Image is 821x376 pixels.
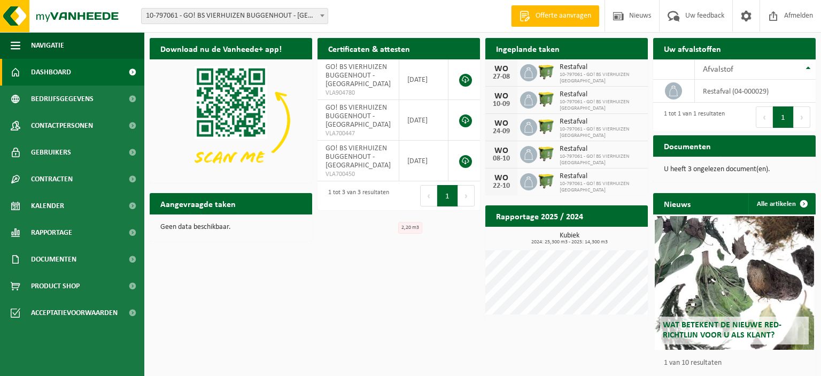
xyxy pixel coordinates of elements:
span: GO! BS VIERHUIZEN BUGGENHOUT - [GEOGRAPHIC_DATA] [326,104,391,129]
div: 1 tot 1 van 1 resultaten [659,105,725,129]
h2: Nieuws [653,193,701,214]
div: 22-10 [491,182,512,190]
span: GO! BS VIERHUIZEN BUGGENHOUT - [GEOGRAPHIC_DATA] [326,144,391,170]
button: Next [458,185,475,206]
span: Restafval [560,63,642,72]
span: VLA904780 [326,89,391,97]
span: 2024: 25,300 m3 - 2025: 14,300 m3 [491,240,648,245]
span: Afvalstof [703,65,733,74]
h2: Documenten [653,135,722,156]
span: Navigatie [31,32,64,59]
div: WO [491,147,512,155]
div: WO [491,174,512,182]
span: Contactpersonen [31,112,93,139]
span: Restafval [560,172,642,181]
p: Geen data beschikbaar. [160,224,301,231]
span: Rapportage [31,219,72,246]
td: restafval (04-000029) [695,80,816,103]
span: 10-797061 - GO! BS VIERHUIZEN [GEOGRAPHIC_DATA] [560,154,642,166]
span: 10-797061 - GO! BS VIERHUIZEN [GEOGRAPHIC_DATA] [560,72,642,85]
a: Wat betekent de nieuwe RED-richtlijn voor u als klant? [655,216,814,350]
a: Alle artikelen [748,193,815,214]
span: GO! BS VIERHUIZEN BUGGENHOUT - [GEOGRAPHIC_DATA] [326,63,391,88]
img: WB-1100-HPE-GN-51 [537,90,555,108]
button: Next [794,106,810,128]
span: VLA700447 [326,129,391,138]
img: WB-1100-HPE-GN-51 [537,144,555,163]
span: 10-797061 - GO! BS VIERHUIZEN BUGGENHOUT - BUGGENHOUT [141,8,328,24]
h3: Kubiek [491,232,648,245]
h2: Certificaten & attesten [317,38,421,59]
h2: Ingeplande taken [485,38,570,59]
div: 08-10 [491,155,512,163]
span: Contracten [31,166,73,193]
button: Previous [756,106,773,128]
span: Wat betekent de nieuwe RED-richtlijn voor u als klant? [663,321,781,340]
a: Offerte aanvragen [511,5,599,27]
span: Restafval [560,145,642,154]
span: Product Shop [31,273,80,300]
div: 27-08 [491,73,512,81]
button: Previous [420,185,437,206]
span: 10-797061 - GO! BS VIERHUIZEN BUGGENHOUT - BUGGENHOUT [142,9,328,24]
img: Download de VHEPlus App [150,59,312,181]
div: WO [491,92,512,101]
span: Acceptatievoorwaarden [31,300,118,326]
span: Restafval [560,90,642,99]
td: [DATE] [399,141,448,181]
img: WB-1100-HPE-GN-51 [537,117,555,135]
p: 1 van 10 resultaten [664,359,810,367]
span: VLA700450 [326,170,391,179]
button: 1 [437,185,458,206]
div: 1 tot 3 van 3 resultaten [323,184,389,208]
div: WO [491,65,512,73]
div: WO [491,119,512,128]
h2: Download nu de Vanheede+ app! [150,38,292,59]
span: 10-797061 - GO! BS VIERHUIZEN [GEOGRAPHIC_DATA] [560,181,642,194]
td: [DATE] [399,59,448,100]
h2: Aangevraagde taken [150,193,246,214]
div: 24-09 [491,128,512,135]
h2: Rapportage 2025 / 2024 [485,205,594,226]
span: Documenten [31,246,76,273]
span: Bedrijfsgegevens [31,86,94,112]
span: Kalender [31,193,64,219]
span: 10-797061 - GO! BS VIERHUIZEN [GEOGRAPHIC_DATA] [560,126,642,139]
td: [DATE] [399,100,448,141]
span: Gebruikers [31,139,71,166]
a: Bekijk rapportage [568,226,647,248]
p: U heeft 3 ongelezen document(en). [664,166,805,173]
span: Dashboard [31,59,71,86]
div: 10-09 [491,101,512,108]
h2: Uw afvalstoffen [653,38,732,59]
span: Offerte aanvragen [533,11,594,21]
img: WB-1100-HPE-GN-51 [537,172,555,190]
span: 10-797061 - GO! BS VIERHUIZEN [GEOGRAPHIC_DATA] [560,99,642,112]
button: 1 [773,106,794,128]
span: Restafval [560,118,642,126]
img: WB-1100-HPE-GN-51 [537,63,555,81]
